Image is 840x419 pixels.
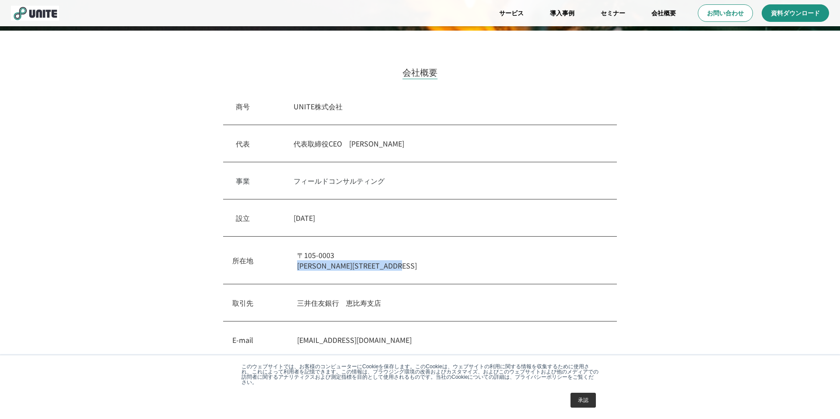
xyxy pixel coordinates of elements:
p: 代表取締役CEO [PERSON_NAME] [294,138,604,149]
p: 事業 [236,175,250,186]
p: 三井住友銀行 恵比寿支店 [297,297,608,308]
a: 資料ダウンロード [762,4,829,22]
p: 取引先 [232,297,253,308]
iframe: Chat Widget [682,297,840,419]
p: 資料ダウンロード [771,9,820,17]
a: 承認 [570,393,596,408]
a: お問い合わせ [698,4,753,22]
p: 設立 [236,213,250,223]
p: お問い合わせ [707,9,744,17]
p: 所在地 [232,255,253,265]
p: フィールドコンサルティング [294,175,604,186]
p: [DATE] [294,213,604,223]
h2: 会社概要 [402,66,437,79]
p: UNITE株式会社 [294,101,604,112]
p: [EMAIL_ADDRESS][DOMAIN_NAME] [297,335,608,345]
div: チャットウィジェット [682,297,840,419]
p: 商号 [236,101,250,112]
p: 代表 [236,138,250,149]
p: 〒105-0003 [PERSON_NAME][STREET_ADDRESS] [297,250,608,271]
p: E-mail [232,335,253,345]
p: このウェブサイトでは、お客様のコンピューターにCookieを保存します。このCookieは、ウェブサイトの利用に関する情報を収集するために使用され、これによって利用者を記憶できます。この情報は、... [241,364,598,385]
